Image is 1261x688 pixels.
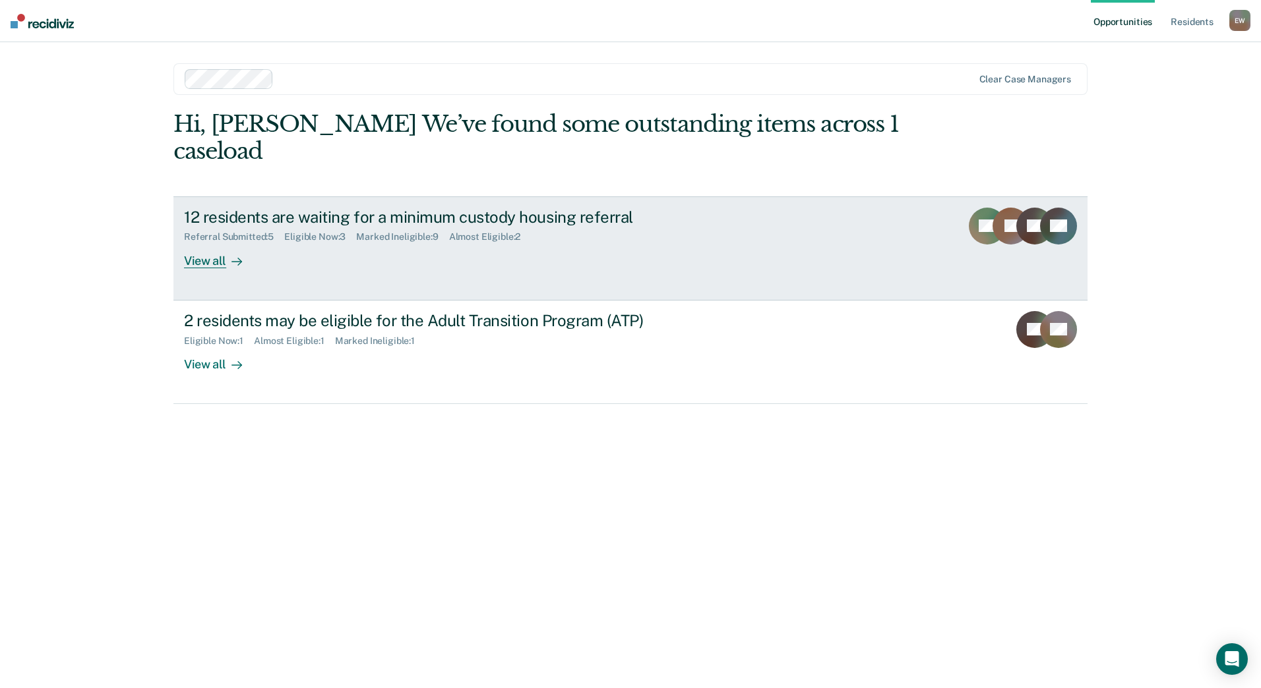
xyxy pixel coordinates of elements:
[184,311,647,330] div: 2 residents may be eligible for the Adult Transition Program (ATP)
[335,335,425,347] div: Marked Ineligible : 1
[979,74,1071,85] div: Clear case managers
[184,335,254,347] div: Eligible Now : 1
[1216,643,1248,675] div: Open Intercom Messenger
[184,243,258,268] div: View all
[184,208,647,227] div: 12 residents are waiting for a minimum custody housing referral
[184,346,258,372] div: View all
[356,231,448,243] div: Marked Ineligible : 9
[449,231,532,243] div: Almost Eligible : 2
[1229,10,1250,31] div: E W
[173,111,905,165] div: Hi, [PERSON_NAME] We’ve found some outstanding items across 1 caseload
[1229,10,1250,31] button: EW
[254,335,335,347] div: Almost Eligible : 1
[11,14,74,28] img: Recidiviz
[173,196,1088,301] a: 12 residents are waiting for a minimum custody housing referralReferral Submitted:5Eligible Now:3...
[184,231,284,243] div: Referral Submitted : 5
[284,231,356,243] div: Eligible Now : 3
[173,301,1088,404] a: 2 residents may be eligible for the Adult Transition Program (ATP)Eligible Now:1Almost Eligible:1...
